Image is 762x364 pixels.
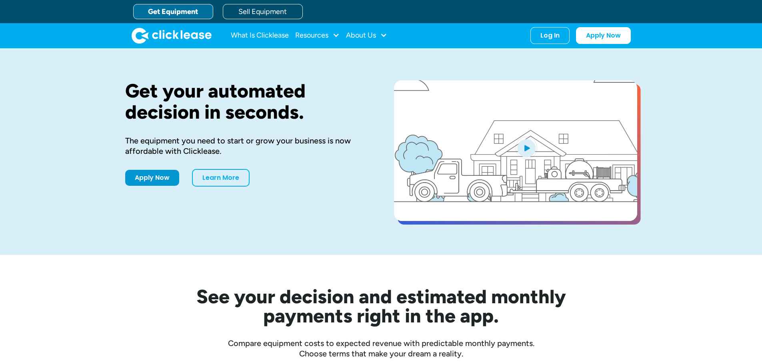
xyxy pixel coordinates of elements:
div: The equipment you need to start or grow your business is now affordable with Clicklease. [125,135,368,156]
a: Apply Now [125,170,179,186]
a: Sell Equipment [223,4,303,19]
img: Clicklease logo [132,28,212,44]
a: What Is Clicklease [231,28,289,44]
h2: See your decision and estimated monthly payments right in the app. [157,287,605,325]
a: home [132,28,212,44]
a: Learn More [192,169,250,187]
div: Resources [295,28,340,44]
img: Blue play button logo on a light blue circular background [516,137,537,159]
a: Get Equipment [133,4,213,19]
div: Log In [540,32,560,40]
div: About Us [346,28,387,44]
h1: Get your automated decision in seconds. [125,80,368,123]
div: Compare equipment costs to expected revenue with predictable monthly payments. Choose terms that ... [125,338,637,359]
a: Apply Now [576,27,631,44]
a: open lightbox [394,80,637,221]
